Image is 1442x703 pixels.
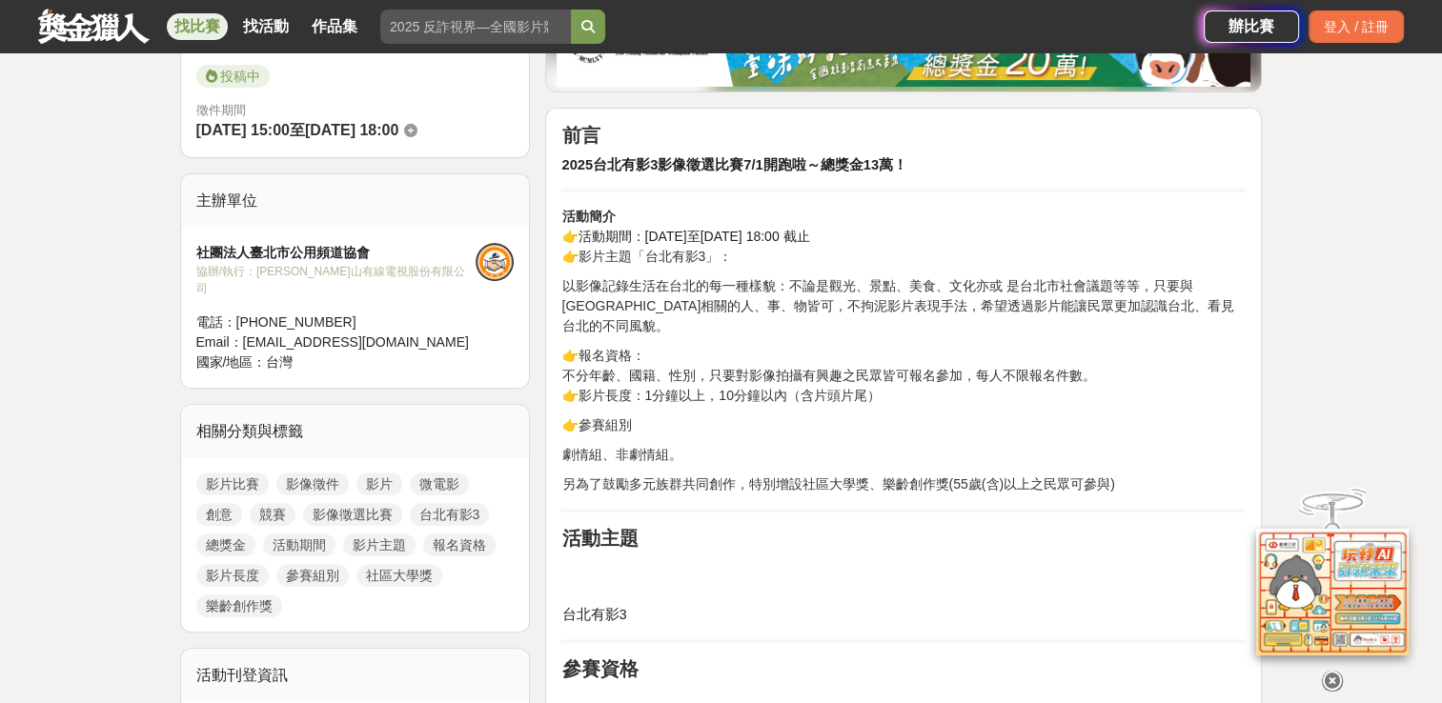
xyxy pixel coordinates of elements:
a: 參賽組別 [276,564,349,587]
a: 影像徵件 [276,472,349,495]
a: 創意 [196,503,242,526]
a: 找比賽 [167,13,228,40]
div: 活動刊登資訊 [181,649,530,702]
div: 主辦單位 [181,174,530,228]
p: 另為了鼓勵多元族群共同創作，特別增設社區大學獎、樂齡創作獎(55歲(含)以上之民眾可參與) [561,474,1246,494]
a: 競賽 [250,503,295,526]
div: 電話： [PHONE_NUMBER] [196,312,477,332]
div: 相關分類與標籤 [181,405,530,458]
a: 影片 [356,472,402,495]
a: 影片比賽 [196,472,269,495]
a: 活動期間 [263,533,335,556]
span: 國家/地區： [196,354,267,370]
p: 👉參賽組別 [561,415,1246,435]
a: 影像徵選比賽 [303,503,402,526]
div: 社團法人臺北市公用頻道協會 [196,243,477,263]
span: 👉活動期間：[DATE]至[DATE] 18:00 截止 [561,229,809,244]
a: 台北有影3 [410,503,490,526]
strong: 2025台北有影3影像徵選比賽7/1開跑啦～總獎金13萬！ [561,157,906,172]
p: 劇情組、非劇情組。 [561,445,1246,465]
p: 👉影片主題「台北有影3」： [561,207,1246,267]
span: 台灣 [266,354,293,370]
strong: 參賽資格 [561,658,638,679]
a: 報名資格 [423,533,496,556]
input: 2025 反詐視界—全國影片競賽 [380,10,571,44]
a: 作品集 [304,13,365,40]
div: Email： [EMAIL_ADDRESS][DOMAIN_NAME] [196,332,477,352]
div: 協辦/執行： [PERSON_NAME]山有線電視股份有限公司 [196,263,477,297]
div: 登入 / 註冊 [1309,10,1404,43]
a: 影片長度 [196,564,269,587]
strong: 前言 [561,125,599,146]
p: 👉報名資格： 不分年齡、國籍、性別，只要對影像拍攝有興趣之民眾皆可報名參加，每人不限報名件數。 👉影片長度：1分鐘以上，10分鐘以內（含片頭片尾） [561,346,1246,406]
strong: 活動簡介 [561,209,615,224]
img: d2146d9a-e6f6-4337-9592-8cefde37ba6b.png [1256,529,1409,655]
a: 找活動 [235,13,296,40]
p: 以影像記錄生活在台北的每一種樣貌：不論是觀光、景點、美食、文化亦或 是台北市社會議題等等，只要與[GEOGRAPHIC_DATA]相關的人、事、物皆可，不拘泥影片表現手法，希望透過影片能讓民眾更... [561,276,1246,336]
strong: 活動主題 [561,528,638,549]
span: [DATE] 15:00 [196,122,290,138]
span: 台北有影3 [561,607,626,622]
span: 投稿中 [196,65,270,88]
span: [DATE] 18:00 [305,122,398,138]
a: 總獎金 [196,533,255,556]
span: 至 [290,122,305,138]
a: 社區大學獎 [356,564,442,587]
a: 樂齡創作獎 [196,594,282,617]
a: 微電影 [410,472,469,495]
a: 影片主題 [343,533,416,556]
span: 徵件期間 [196,103,246,117]
a: 辦比賽 [1204,10,1299,43]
